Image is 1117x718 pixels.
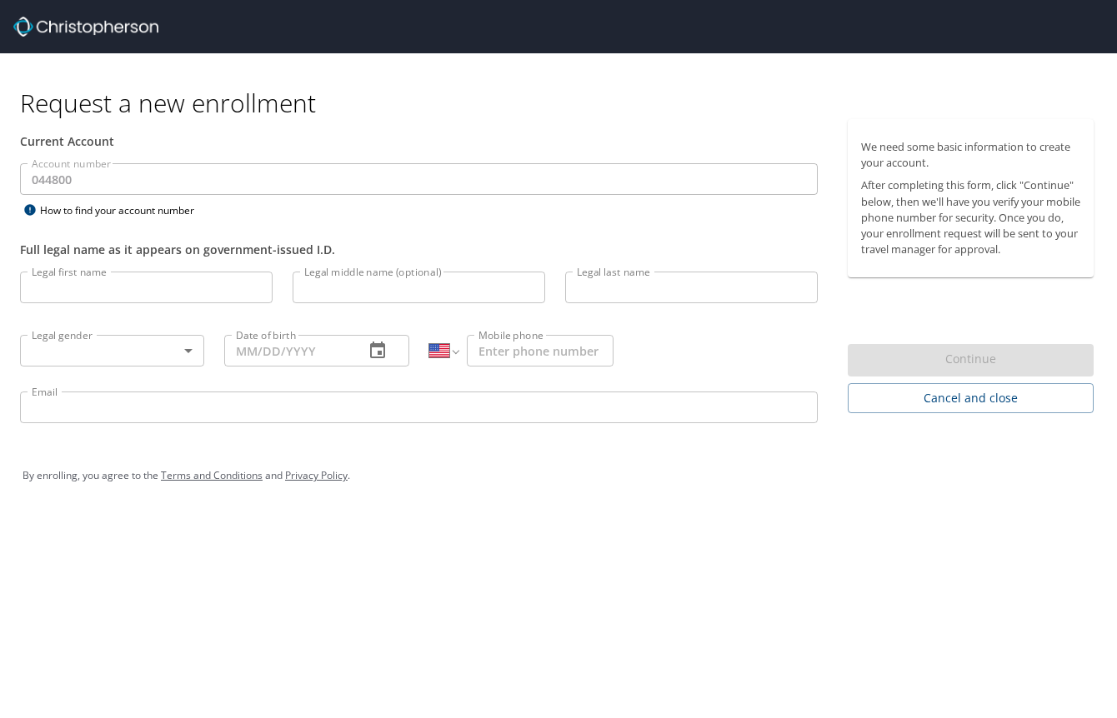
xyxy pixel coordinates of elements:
[23,455,1094,496] div: By enrolling, you agree to the and .
[20,132,818,150] div: Current Account
[861,139,1080,171] p: We need some basic information to create your account.
[467,335,613,366] input: Enter phone number
[861,177,1080,257] p: After completing this form, click "Continue" below, then we'll have you verify your mobile phone ...
[285,468,348,482] a: Privacy Policy
[848,383,1094,414] button: Cancel and close
[20,87,1107,119] h1: Request a new enrollment
[20,241,818,258] div: Full legal name as it appears on government-issued I.D.
[20,335,204,366] div: ​
[861,388,1080,409] span: Cancel and close
[161,468,263,482] a: Terms and Conditions
[20,200,228,221] div: How to find your account number
[13,17,158,37] img: cbt logo
[224,335,350,366] input: MM/DD/YYYY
